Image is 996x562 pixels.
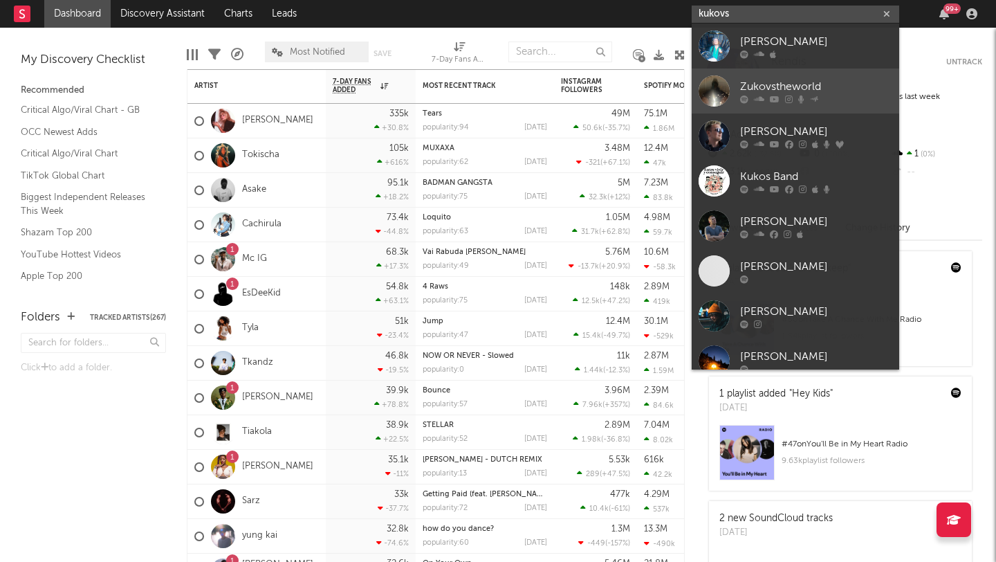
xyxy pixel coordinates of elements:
[709,425,972,491] a: #47onYou'll Be in My Heart Radio9.63kplaylist followers
[374,123,409,132] div: +30.8 %
[644,82,748,90] div: Spotify Monthly Listeners
[242,184,266,196] a: Asake
[378,504,409,513] div: -37.7 %
[644,421,670,430] div: 7.04M
[423,145,454,152] a: MUXAXA
[919,151,935,158] span: 0 %
[290,48,345,57] span: Most Notified
[21,309,60,326] div: Folders
[21,247,152,262] a: YouTube Hottest Videos
[740,33,892,50] div: [PERSON_NAME]
[394,490,409,499] div: 33k
[242,253,267,265] a: Mc IG
[611,109,630,118] div: 49M
[524,158,547,166] div: [DATE]
[602,159,628,167] span: +67.1 %
[890,163,982,181] div: --
[21,190,152,218] a: Biggest Independent Releases This Week
[601,263,628,271] span: +20.9 %
[423,262,469,270] div: popularity: 49
[740,168,892,185] div: Kukos Band
[242,426,272,438] a: Tiakola
[573,331,630,340] div: ( )
[377,331,409,340] div: -23.4 %
[644,525,667,534] div: 13.3M
[644,317,668,326] div: 30.1M
[395,317,409,326] div: 51k
[576,158,630,167] div: ( )
[242,219,282,230] a: Cachirula
[644,435,673,444] div: 8.02k
[644,179,668,188] div: 7.23M
[692,338,899,383] a: [PERSON_NAME]
[644,248,669,257] div: 10.6M
[21,333,166,353] input: Search for folders...
[573,435,630,444] div: ( )
[423,505,468,512] div: popularity: 72
[377,158,409,167] div: +616 %
[242,288,281,300] a: EsDeeKid
[589,505,609,513] span: 10.4k
[692,24,899,69] a: [PERSON_NAME]
[423,456,547,464] div: SONGI SONGI - DUTCH REMIX
[939,8,949,19] button: 99+
[423,332,468,339] div: popularity: 47
[423,193,468,201] div: popularity: 75
[423,82,526,90] div: Most Recent Track
[692,203,899,248] a: [PERSON_NAME]
[387,179,409,188] div: 95.1k
[603,332,628,340] span: -49.7 %
[90,314,166,321] button: Tracked Artists(267)
[580,192,630,201] div: ( )
[580,504,630,513] div: ( )
[423,110,442,118] a: Tears
[603,436,628,444] span: -36.8 %
[423,387,450,395] a: Bounce
[740,348,892,365] div: [PERSON_NAME]
[524,401,547,408] div: [DATE]
[524,435,547,443] div: [DATE]
[524,228,547,235] div: [DATE]
[423,110,547,118] div: Tears
[573,123,630,132] div: ( )
[524,366,547,374] div: [DATE]
[21,125,152,140] a: OCC Newest Adds
[582,332,601,340] span: 15.4k
[423,248,526,256] a: Vai Rabuda [PERSON_NAME]
[609,455,630,464] div: 5.53k
[782,436,961,453] div: # 47 on You'll Be in My Heart Radio
[578,538,630,547] div: ( )
[692,6,899,23] input: Search for artists
[524,505,547,512] div: [DATE]
[644,158,666,167] div: 47k
[606,213,630,222] div: 1.05M
[423,470,467,478] div: popularity: 13
[573,296,630,305] div: ( )
[242,461,313,473] a: [PERSON_NAME]
[423,421,547,429] div: STELLAR
[644,352,669,361] div: 2.87M
[611,525,630,534] div: 1.3M
[423,228,468,235] div: popularity: 63
[423,387,547,395] div: Bounce
[423,158,468,166] div: popularity: 62
[388,455,409,464] div: 35.1k
[524,470,547,478] div: [DATE]
[605,401,628,409] span: +357 %
[644,213,670,222] div: 4.98M
[194,82,298,90] div: Artist
[740,258,892,275] div: [PERSON_NAME]
[582,125,602,132] span: 50.6k
[423,525,494,533] a: how do you dance?
[605,421,630,430] div: 2.89M
[423,352,547,360] div: NOW OR NEVER - Slowed
[524,193,547,201] div: [DATE]
[423,124,469,132] div: popularity: 94
[719,401,833,415] div: [DATE]
[423,491,547,498] div: Getting Paid ​(f​eat​. Asake, Wizkid, Skillibeng​)
[423,435,468,443] div: popularity: 52
[573,400,630,409] div: ( )
[605,248,630,257] div: 5.76M
[423,283,448,291] a: 4 Raws
[609,194,628,201] span: +12 %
